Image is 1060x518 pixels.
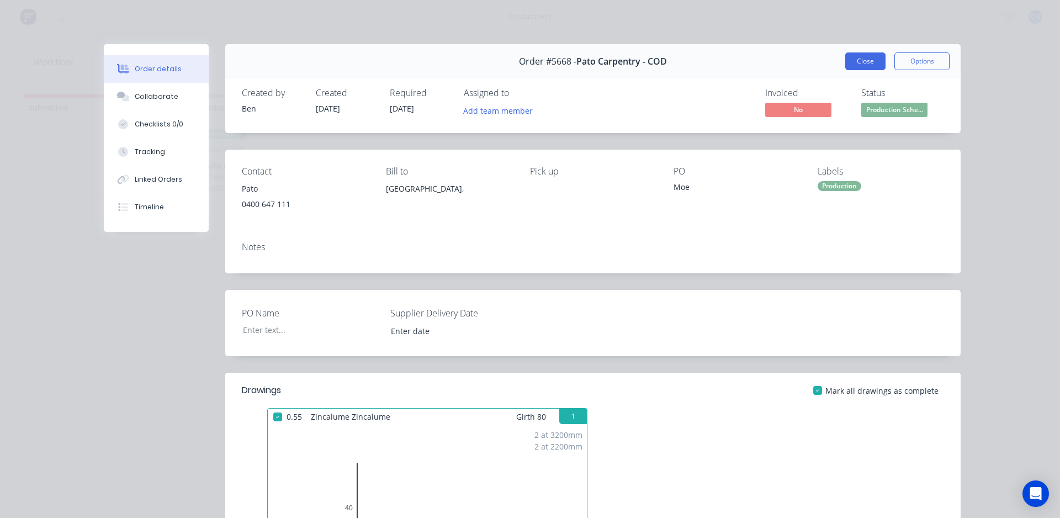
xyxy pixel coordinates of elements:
[104,110,209,138] button: Checklists 0/0
[306,409,395,425] span: Zincalume Zincalume
[383,323,521,339] input: Enter date
[559,409,587,424] button: 1
[386,181,512,197] div: [GEOGRAPHIC_DATA],
[104,83,209,110] button: Collaborate
[861,88,944,98] div: Status
[316,103,340,114] span: [DATE]
[242,384,281,397] div: Drawings
[825,385,939,397] span: Mark all drawings as complete
[242,181,368,197] div: Pato
[242,181,368,216] div: Pato0400 647 111
[242,166,368,177] div: Contact
[818,166,944,177] div: Labels
[674,166,800,177] div: PO
[242,197,368,212] div: 0400 647 111
[516,409,546,425] span: Girth 80
[104,138,209,166] button: Tracking
[316,88,377,98] div: Created
[390,88,451,98] div: Required
[861,103,928,117] span: Production Sche...
[386,181,512,216] div: [GEOGRAPHIC_DATA],
[135,92,178,102] div: Collaborate
[104,166,209,193] button: Linked Orders
[135,64,182,74] div: Order details
[242,88,303,98] div: Created by
[765,88,848,98] div: Invoiced
[519,56,576,67] span: Order #5668 -
[534,441,582,452] div: 2 at 2200mm
[818,181,861,191] div: Production
[894,52,950,70] button: Options
[135,202,164,212] div: Timeline
[464,88,574,98] div: Assigned to
[135,175,182,184] div: Linked Orders
[242,103,303,114] div: Ben
[390,103,414,114] span: [DATE]
[135,147,165,157] div: Tracking
[845,52,886,70] button: Close
[464,103,539,118] button: Add team member
[242,306,380,320] label: PO Name
[458,103,539,118] button: Add team member
[104,193,209,221] button: Timeline
[242,242,944,252] div: Notes
[530,166,656,177] div: Pick up
[534,429,582,441] div: 2 at 3200mm
[576,56,667,67] span: Pato Carpentry - COD
[861,103,928,119] button: Production Sche...
[390,306,528,320] label: Supplier Delivery Date
[1022,480,1049,507] div: Open Intercom Messenger
[135,119,183,129] div: Checklists 0/0
[104,55,209,83] button: Order details
[765,103,831,117] span: No
[386,166,512,177] div: Bill to
[674,181,800,197] div: Moe
[282,409,306,425] span: 0.55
